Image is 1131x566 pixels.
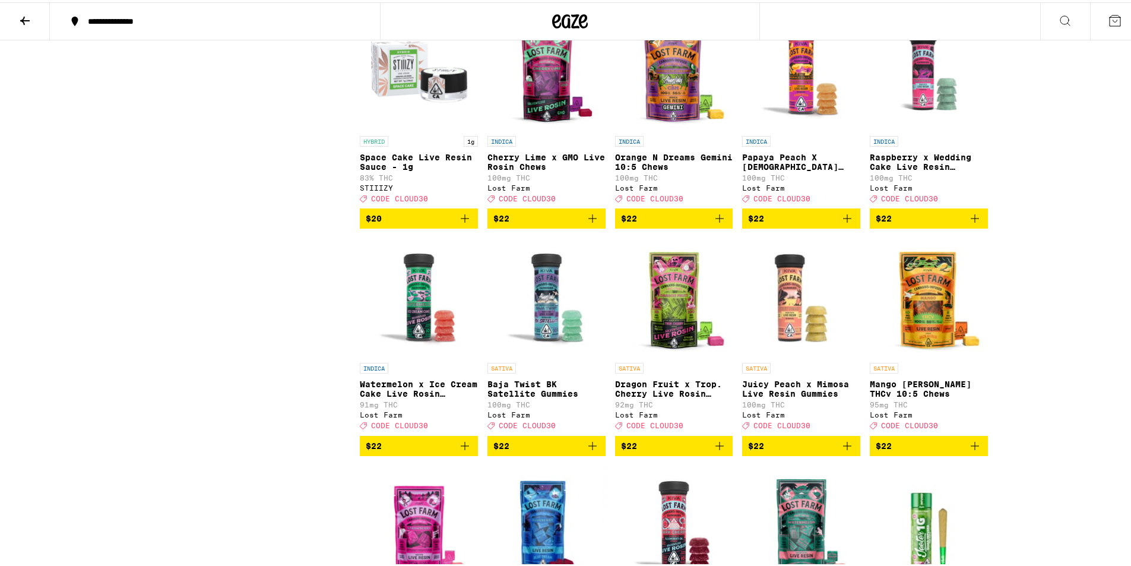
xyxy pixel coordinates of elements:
[487,172,606,179] p: 100mg THC
[742,182,860,189] div: Lost Farm
[870,9,988,128] img: Lost Farm - Raspberry x Wedding Cake Live Resin Gummies
[487,134,516,144] p: INDICA
[870,361,898,371] p: SATIVA
[7,8,85,18] span: Hi. Need any help?
[876,211,892,221] span: $22
[487,9,606,206] a: Open page for Cherry Lime x GMO Live Rosin Chews from Lost Farm
[870,9,988,206] a: Open page for Raspberry x Wedding Cake Live Resin Gummies from Lost Farm
[881,192,938,200] span: CODE CLOUD30
[615,182,733,189] div: Lost Farm
[753,420,810,428] span: CODE CLOUD30
[742,236,860,433] a: Open page for Juicy Peach x Mimosa Live Resin Gummies from Lost Farm
[870,434,988,454] button: Add to bag
[742,134,771,144] p: INDICA
[753,192,810,200] span: CODE CLOUD30
[615,409,733,416] div: Lost Farm
[742,150,860,169] p: Papaya Peach X [DEMOGRAPHIC_DATA] Kush Resin 100mg
[487,9,606,128] img: Lost Farm - Cherry Lime x GMO Live Rosin Chews
[626,420,683,428] span: CODE CLOUD30
[615,236,733,433] a: Open page for Dragon Fruit x Trop. Cherry Live Rosin Chews from Lost Farm
[615,150,733,169] p: Orange N Dreams Gemini 10:5 Chews
[870,182,988,189] div: Lost Farm
[742,409,860,416] div: Lost Farm
[615,434,733,454] button: Add to bag
[615,399,733,406] p: 92mg THC
[870,134,898,144] p: INDICA
[742,9,860,206] a: Open page for Papaya Peach X Hindu Kush Resin 100mg from Lost Farm
[360,236,478,355] img: Lost Farm - Watermelon x Ice Cream Cake Live Rosin Gummies
[615,361,644,371] p: SATIVA
[360,9,478,206] a: Open page for Space Cake Live Resin Sauce - 1g from STIIIZY
[360,206,478,226] button: Add to bag
[742,236,860,355] img: Lost Farm - Juicy Peach x Mimosa Live Resin Gummies
[499,192,556,200] span: CODE CLOUD30
[870,377,988,396] p: Mango [PERSON_NAME] THCv 10:5 Chews
[870,236,988,355] img: Lost Farm - Mango Jack Herer THCv 10:5 Chews
[748,439,764,448] span: $22
[742,206,860,226] button: Add to bag
[493,439,509,448] span: $22
[371,192,428,200] span: CODE CLOUD30
[487,150,606,169] p: Cherry Lime x GMO Live Rosin Chews
[493,211,509,221] span: $22
[870,399,988,406] p: 95mg THC
[360,9,478,128] img: STIIIZY - Space Cake Live Resin Sauce - 1g
[881,420,938,428] span: CODE CLOUD30
[360,150,478,169] p: Space Cake Live Resin Sauce - 1g
[360,361,388,371] p: INDICA
[360,377,478,396] p: Watermelon x Ice Cream Cake Live Rosin Gummies
[870,150,988,169] p: Raspberry x Wedding Cake Live Resin Gummies
[742,377,860,396] p: Juicy Peach x Mimosa Live Resin Gummies
[499,420,556,428] span: CODE CLOUD30
[487,377,606,396] p: Baja Twist BK Satellite Gummies
[487,236,606,433] a: Open page for Baja Twist BK Satellite Gummies from Lost Farm
[870,206,988,226] button: Add to bag
[360,134,388,144] p: HYBRID
[615,236,733,355] img: Lost Farm - Dragon Fruit x Trop. Cherry Live Rosin Chews
[360,409,478,416] div: Lost Farm
[487,206,606,226] button: Add to bag
[621,211,637,221] span: $22
[626,192,683,200] span: CODE CLOUD30
[742,434,860,454] button: Add to bag
[870,172,988,179] p: 100mg THC
[366,211,382,221] span: $20
[742,399,860,406] p: 100mg THC
[615,206,733,226] button: Add to bag
[360,182,478,189] div: STIIIZY
[615,134,644,144] p: INDICA
[487,409,606,416] div: Lost Farm
[360,172,478,179] p: 83% THC
[742,361,771,371] p: SATIVA
[360,434,478,454] button: Add to bag
[487,236,606,355] img: Lost Farm - Baja Twist BK Satellite Gummies
[371,420,428,428] span: CODE CLOUD30
[360,236,478,433] a: Open page for Watermelon x Ice Cream Cake Live Rosin Gummies from Lost Farm
[621,439,637,448] span: $22
[487,182,606,189] div: Lost Farm
[876,439,892,448] span: $22
[615,377,733,396] p: Dragon Fruit x Trop. Cherry Live Rosin Chews
[742,9,860,128] img: Lost Farm - Papaya Peach X Hindu Kush Resin 100mg
[615,9,733,128] img: Lost Farm - Orange N Dreams Gemini 10:5 Chews
[615,172,733,179] p: 100mg THC
[366,439,382,448] span: $22
[748,211,764,221] span: $22
[870,409,988,416] div: Lost Farm
[464,134,478,144] p: 1g
[487,434,606,454] button: Add to bag
[487,399,606,406] p: 100mg THC
[615,9,733,206] a: Open page for Orange N Dreams Gemini 10:5 Chews from Lost Farm
[870,236,988,433] a: Open page for Mango Jack Herer THCv 10:5 Chews from Lost Farm
[742,172,860,179] p: 100mg THC
[360,399,478,406] p: 91mg THC
[487,361,516,371] p: SATIVA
